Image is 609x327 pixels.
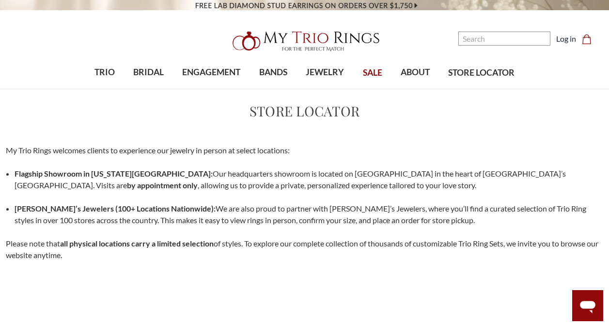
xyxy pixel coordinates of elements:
img: My Trio Rings [227,26,382,57]
strong: [PERSON_NAME]’s Jewelers (100+ Locations Nationwide): [15,204,216,213]
input: Search [458,32,550,46]
a: My Trio Rings [177,26,433,57]
button: submenu toggle [410,88,420,89]
a: JEWELRY [297,57,353,88]
span: JEWELRY [306,66,344,79]
button: submenu toggle [100,88,109,89]
span: BRIDAL [133,66,164,79]
button: submenu toggle [206,88,216,89]
a: ENGAGEMENT [173,57,250,88]
button: submenu toggle [320,88,330,89]
a: BRIDAL [124,57,173,88]
button: submenu toggle [268,88,278,89]
strong: Flagship Showroom in [US_STATE][GEOGRAPHIC_DATA]: [15,169,213,178]
svg: cart.cart_preview [582,34,592,44]
span: ABOUT [401,66,430,79]
p: My Trio Rings welcomes clients to experience our jewelry in person at select locations: [6,145,603,156]
p: Please note that of styles. To explore our complete collection of thousands of customizable Trio ... [6,238,603,261]
strong: by appointment only [127,180,198,190]
a: BANDS [250,57,297,88]
a: TRIO [85,57,124,88]
a: STORE LOCATOR [439,57,524,89]
span: BANDS [259,66,287,79]
p: We are also proud to partner with [PERSON_NAME]’s Jewelers, where you’ll find a curated selection... [15,203,603,226]
p: Our headquarters showroom is located on [GEOGRAPHIC_DATA] in the heart of [GEOGRAPHIC_DATA]’s [GE... [15,168,603,191]
strong: all physical locations carry a limited selection [60,239,214,248]
span: ENGAGEMENT [182,66,240,79]
span: SALE [363,66,382,79]
a: ABOUT [391,57,439,88]
button: submenu toggle [144,88,154,89]
span: STORE LOCATOR [448,66,515,79]
a: SALE [353,57,391,89]
a: Cart with 0 items [582,33,597,45]
a: Log in [556,33,576,45]
span: TRIO [94,66,115,79]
